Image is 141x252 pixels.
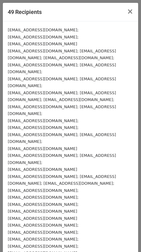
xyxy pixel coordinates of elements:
[8,35,78,39] small: [EMAIL_ADDRESS][DOMAIN_NAME];
[8,244,78,249] small: [EMAIL_ADDRESS][DOMAIN_NAME];
[8,42,77,46] small: [EMAIL_ADDRESS][DOMAIN_NAME]
[8,237,78,241] small: [EMAIL_ADDRESS][DOMAIN_NAME];
[110,222,141,252] iframe: Chat Widget
[8,49,116,60] small: [EMAIL_ADDRESS][DOMAIN_NAME]; [EMAIL_ADDRESS][DOMAIN_NAME]; [EMAIL_ADDRESS][DOMAIN_NAME];
[8,209,77,214] small: [EMAIL_ADDRESS][DOMAIN_NAME]
[127,7,133,16] span: ×
[8,8,42,16] h5: 49 Recipients
[8,63,116,74] small: [EMAIL_ADDRESS][DOMAIN_NAME]; [EMAIL_ADDRESS][DOMAIN_NAME];
[8,195,78,200] small: [EMAIL_ADDRESS][DOMAIN_NAME];
[8,91,116,102] small: [EMAIL_ADDRESS][DOMAIN_NAME]; [EMAIL_ADDRESS][DOMAIN_NAME]; [EMAIL_ADDRESS][DOMAIN_NAME];
[8,216,77,221] small: [EMAIL_ADDRESS][DOMAIN_NAME]
[8,202,78,207] small: [EMAIL_ADDRESS][DOMAIN_NAME];
[8,146,77,151] small: [EMAIL_ADDRESS][DOMAIN_NAME]
[8,104,116,116] small: [EMAIL_ADDRESS][DOMAIN_NAME]; [EMAIL_ADDRESS][DOMAIN_NAME];
[8,132,116,144] small: [EMAIL_ADDRESS][DOMAIN_NAME]; [EMAIL_ADDRESS][DOMAIN_NAME];
[8,230,78,235] small: [EMAIL_ADDRESS][DOMAIN_NAME];
[8,153,116,165] small: [EMAIL_ADDRESS][DOMAIN_NAME]; [EMAIL_ADDRESS][DOMAIN_NAME];
[8,174,116,193] small: [EMAIL_ADDRESS][DOMAIN_NAME]; [EMAIL_ADDRESS][DOMAIN_NAME]; [EMAIL_ADDRESS][DOMAIN_NAME]; [EMAIL_...
[8,28,78,32] small: [EMAIL_ADDRESS][DOMAIN_NAME];
[8,77,116,88] small: [EMAIL_ADDRESS][DOMAIN_NAME]; [EMAIL_ADDRESS][DOMAIN_NAME];
[8,223,78,228] small: [EMAIL_ADDRESS][DOMAIN_NAME];
[8,125,78,130] small: [EMAIL_ADDRESS][DOMAIN_NAME];
[122,3,138,20] button: Close
[8,167,77,172] small: [EMAIL_ADDRESS][DOMAIN_NAME]
[8,118,78,123] small: [EMAIL_ADDRESS][DOMAIN_NAME];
